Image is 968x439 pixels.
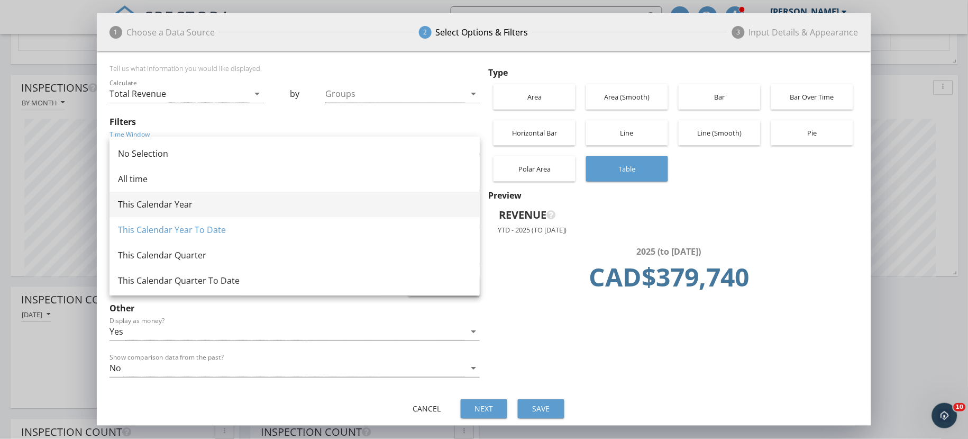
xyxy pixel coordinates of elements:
span: 3 [732,26,745,39]
div: Line (Smooth) [684,120,755,146]
div: Choose a Data Source [126,26,215,39]
div: Horizontal Bar [499,120,570,146]
button: Save [518,399,564,418]
div: This Calendar Year [118,198,471,211]
div: No Selection [118,147,471,160]
div: Input Details & Appearance [749,26,859,39]
i: arrow_drop_down [467,362,480,374]
td: 379740.0 [502,258,836,302]
div: Bar [684,84,755,110]
div: Preview [488,189,859,202]
div: Revenue [499,207,829,223]
button: Next [461,399,507,418]
div: All time [118,173,471,185]
div: Save [526,403,556,414]
div: Area [499,84,570,110]
div: Filters [109,115,480,128]
div: Polar Area [499,156,570,182]
div: Line [591,120,663,146]
div: Other [109,302,480,315]
span: 10 [954,403,966,411]
div: Table [591,156,663,182]
div: Next [469,403,499,414]
span: 1 [109,26,122,39]
div: Pie [777,120,848,146]
i: arrow_drop_down [467,87,480,100]
i: arrow_drop_down [251,87,264,100]
div: Select Options & Filters [436,26,528,39]
i: arrow_drop_down [467,325,480,338]
div: Area (Smooth) [591,84,663,110]
div: Type [488,66,859,79]
span: 2 [419,26,432,39]
button: Cancel [404,399,450,418]
div: Yes [109,327,123,336]
div: Bar Over Time [777,84,848,110]
div: Tell us what information you would like displayed. [109,64,480,77]
div: No [109,363,121,373]
div: by [264,77,326,113]
div: This Calendar Quarter [118,249,471,262]
div: Cancel [412,403,442,414]
div: This Calendar Year To Date [118,223,471,236]
iframe: Intercom live chat [932,403,957,428]
div: 2025 (to [DATE]) [502,245,836,258]
div: This Calendar Quarter To Date [118,274,471,287]
div: Total Revenue [109,89,166,98]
